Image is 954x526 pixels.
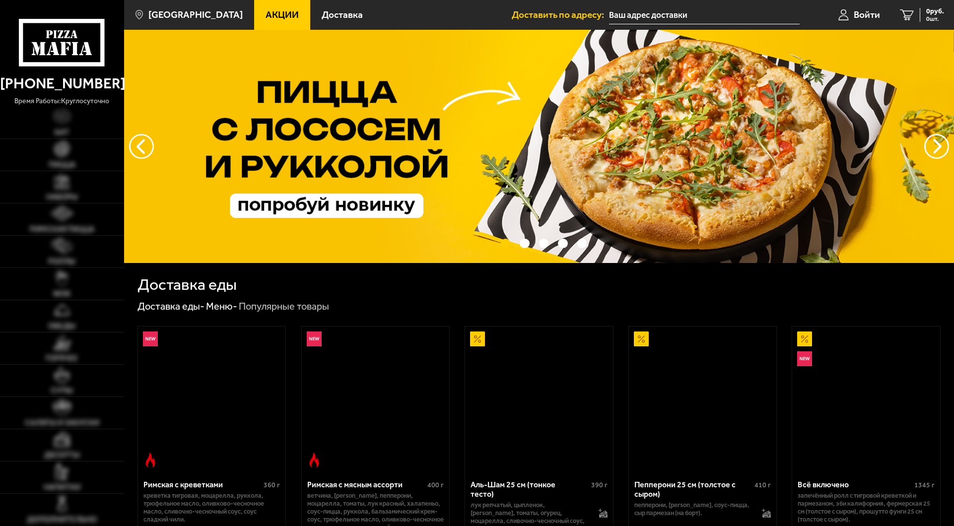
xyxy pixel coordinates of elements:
[307,453,322,467] img: Острое блюдо
[46,354,78,362] span: Горячее
[634,331,649,346] img: Акционный
[924,134,949,159] button: предыдущий
[798,480,912,489] div: Всё включено
[591,481,608,489] span: 390 г
[51,387,73,394] span: Супы
[44,451,80,459] span: Десерты
[138,327,286,472] a: НовинкаОстрое блюдоРимская с креветками
[148,10,243,19] span: [GEOGRAPHIC_DATA]
[307,480,425,489] div: Римская с мясным ассорти
[48,322,75,330] span: Обеды
[53,290,71,298] span: WOK
[427,481,444,489] span: 400 г
[129,134,154,159] button: следующий
[926,16,944,22] span: 0 шт.
[143,480,262,489] div: Римская с креветками
[30,225,94,233] span: Римская пицца
[797,351,812,366] img: Новинка
[137,300,204,312] a: Доставка еды-
[143,492,280,524] p: креветка тигровая, моцарелла, руккола, трюфельное масло, оливково-чесночное масло, сливочно-чесно...
[798,492,935,524] p: Запечённый ролл с тигровой креветкой и пармезаном, Эби Калифорния, Фермерская 25 см (толстое с сы...
[577,239,587,248] button: точки переключения
[46,193,78,201] span: Наборы
[854,10,880,19] span: Войти
[558,239,567,248] button: точки переключения
[914,481,935,489] span: 1345 г
[539,239,548,248] button: точки переключения
[137,276,237,292] h1: Доставка еды
[239,300,329,313] div: Популярные товары
[754,481,771,489] span: 410 г
[520,239,529,248] button: точки переключения
[926,8,944,15] span: 0 руб.
[512,10,609,19] span: Доставить по адресу:
[54,129,69,136] span: Хит
[49,161,75,169] span: Пицца
[629,327,777,472] a: АкционныйПепперони 25 см (толстое с сыром)
[322,10,363,19] span: Доставка
[501,239,510,248] button: точки переключения
[470,331,485,346] img: Акционный
[302,327,450,472] a: НовинкаОстрое блюдоРимская с мясным ассорти
[143,331,158,346] img: Новинка
[27,516,97,524] span: Дополнительно
[792,327,940,472] a: АкционныйНовинкаВсё включено
[266,10,299,19] span: Акции
[471,480,589,499] div: Аль-Шам 25 см (тонкое тесто)
[634,501,752,517] p: пепперони, [PERSON_NAME], соус-пицца, сыр пармезан (на борт).
[143,453,158,467] img: Острое блюдо
[48,258,75,265] span: Роллы
[44,483,80,491] span: Напитки
[206,300,237,312] a: Меню-
[634,480,752,499] div: Пепперони 25 см (толстое с сыром)
[25,419,99,427] span: Салаты и закуски
[307,331,322,346] img: Новинка
[264,481,280,489] span: 360 г
[609,6,800,24] input: Ваш адрес доставки
[465,327,613,472] a: АкционныйАль-Шам 25 см (тонкое тесто)
[797,331,812,346] img: Акционный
